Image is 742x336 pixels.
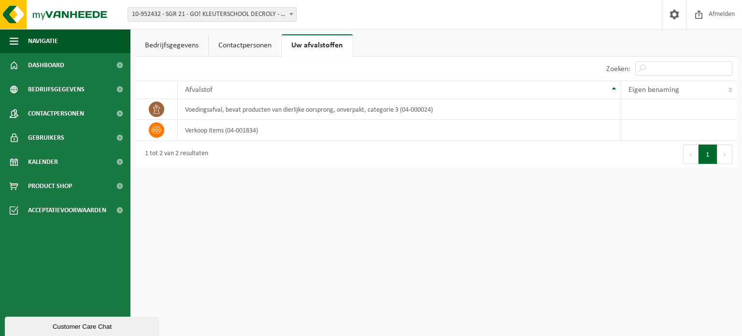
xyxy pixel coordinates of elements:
[135,34,208,57] a: Bedrijfsgegevens
[28,29,58,53] span: Navigatie
[178,99,621,120] td: voedingsafval, bevat producten van dierlijke oorsprong, onverpakt, categorie 3 (04-000024)
[699,145,717,164] button: 1
[28,174,72,198] span: Product Shop
[178,120,621,141] td: verkoop items (04-001834)
[717,145,732,164] button: Next
[209,34,281,57] a: Contactpersonen
[282,34,353,57] a: Uw afvalstoffen
[185,86,213,94] span: Afvalstof
[28,77,85,102] span: Bedrijfsgegevens
[140,146,208,163] div: 1 tot 2 van 2 resultaten
[128,8,296,21] span: 10-952432 - SGR 21 - GO! KLEUTERSCHOOL DECROLY - RONSE
[28,53,64,77] span: Dashboard
[606,65,630,73] label: Zoeken:
[683,145,699,164] button: Previous
[5,315,161,336] iframe: chat widget
[28,150,58,174] span: Kalender
[28,126,64,150] span: Gebruikers
[28,102,84,126] span: Contactpersonen
[628,86,679,94] span: Eigen benaming
[28,198,106,222] span: Acceptatievoorwaarden
[128,7,297,22] span: 10-952432 - SGR 21 - GO! KLEUTERSCHOOL DECROLY - RONSE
